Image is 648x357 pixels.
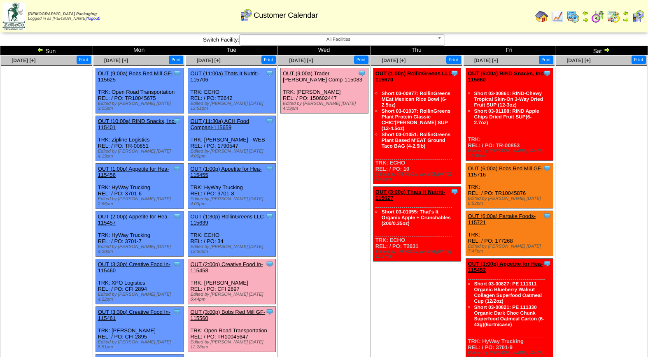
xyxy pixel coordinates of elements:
[188,116,276,161] div: TRK: [PERSON_NAME] - WEB REL: / PO: 1790547
[169,56,183,64] button: Print
[188,211,276,257] div: TRK: ECHO REL: / PO: 34
[283,70,362,83] a: OUT (9:00a) Trader [PERSON_NAME] Comp-115083
[535,10,548,23] img: home.gif
[98,213,169,226] a: OUT (2:00p) Appetite for Hea-115457
[188,68,276,114] div: TRK: ECHO REL: / PO: T2642
[375,70,454,83] a: OUT (1:00p) RollinGreens LLC-115670
[591,10,604,23] img: calendarblend.gif
[190,149,275,159] div: Edited by [PERSON_NAME] [DATE] 4:00pm
[474,58,498,63] a: [DATE] [+]
[468,261,543,273] a: OUT (1:00p) Appetite for Hea-115452
[188,307,276,352] div: TRK: Open Road Transportation REL: / PO: TR10045647
[582,10,589,16] img: arrowleft.gif
[354,56,368,64] button: Print
[173,260,181,268] img: Tooltip
[190,166,261,178] a: OUT (1:00p) Appetite for Hea-115455
[173,69,181,77] img: Tooltip
[93,46,185,55] td: Mon
[190,118,249,130] a: OUT (11:30a) ACH Food Compani-115659
[98,101,183,111] div: Edited by [PERSON_NAME] [DATE] 3:05pm
[466,211,553,256] div: TRK: REL: / PO: 177268
[373,187,461,262] div: TRK: ECHO REL: / PO: T2631
[98,70,173,83] a: OUT (9:00a) Bobs Red Mill GF-115625
[474,281,542,304] a: Short 03-00827: PE 111311 Organic Blueberry Walnut Collagen Superfood Oatmeal Cup (12/2oz)
[86,16,100,21] a: (logout)
[375,249,461,259] div: Edited by [PERSON_NAME] [DATE] 12:27pm
[466,68,553,161] div: TRK: REL: / PO: TR-00853
[543,164,551,172] img: Tooltip
[468,196,553,206] div: Edited by [PERSON_NAME] [DATE] 6:53pm
[555,46,648,55] td: Sat
[2,2,25,30] img: zoroco-logo-small.webp
[98,244,183,254] div: Edited by [PERSON_NAME] [DATE] 4:20pm
[98,340,183,350] div: Edited by [PERSON_NAME] [DATE] 5:51pm
[450,69,459,77] img: Tooltip
[607,10,620,23] img: calendarinout.gif
[375,172,461,182] div: Edited by [PERSON_NAME] [DATE] 7:43pm
[190,101,275,111] div: Edited by [PERSON_NAME] [DATE] 12:51pm
[283,101,368,111] div: Edited by [PERSON_NAME] [DATE] 4:19pm
[96,68,183,114] div: TRK: Open Road Transportation REL: / PO: TR10045675
[278,46,371,55] td: Wed
[190,244,275,254] div: Edited by [PERSON_NAME] [DATE] 12:56pm
[96,211,183,257] div: TRK: HyWay Trucking REL: / PO: 3701-7
[468,148,553,158] div: Edited by [PERSON_NAME] [DATE] 12:36pm
[543,260,551,268] img: Tooltip
[289,58,313,63] a: [DATE] [+]
[463,46,555,55] td: Fri
[98,292,183,302] div: Edited by [PERSON_NAME] [DATE] 4:22pm
[96,116,183,161] div: TRK: Zipline Logistics REL: / PO: TR-00851
[266,308,274,316] img: Tooltip
[468,213,536,225] a: OUT (6:00a) Partake Foods-115721
[190,292,275,302] div: Edited by [PERSON_NAME] [DATE] 6:44pm
[622,16,629,23] img: arrowright.gif
[188,259,276,304] div: TRK: [PERSON_NAME] REL: / PO: CFI 2897
[98,149,183,159] div: Edited by [PERSON_NAME] [DATE] 4:19pm
[450,188,459,196] img: Tooltip
[281,68,368,114] div: TRK: [PERSON_NAME] REL: / PO: 150602447
[98,166,169,178] a: OUT (1:00p) Appetite for Hea-115456
[254,11,318,20] span: Customer Calendar
[468,244,553,254] div: Edited by [PERSON_NAME] [DATE] 7:47pm
[190,309,265,321] a: OUT (3:00p) Bobs Red Mill GF-115560
[190,70,259,83] a: OUT (11:00a) Thats It Nutriti-115706
[446,56,461,64] button: Print
[96,259,183,304] div: TRK: XPO Logistics REL: / PO: CFI 2894
[188,164,276,209] div: TRK: HyWay Trucking REL: / PO: 3701-8
[266,260,274,268] img: Tooltip
[173,165,181,173] img: Tooltip
[474,304,545,327] a: Short 03-00821: PE 111330 Organic Dark Choc Chunk Superfood Oatmeal Carton (6-43g)(6crtn/case)
[382,90,450,108] a: Short 03-00977: RollinGreens MEat Mexican Rice Bowl (6-2.5oz)
[190,213,266,226] a: OUT (1:30p) RollinGreens LLC-115639
[239,9,252,22] img: calendarcustomer.gif
[266,69,274,77] img: Tooltip
[190,197,275,206] div: Edited by [PERSON_NAME] [DATE] 4:03pm
[382,58,406,63] a: [DATE] [+]
[466,163,553,209] div: TRK: REL: / PO: TR10045876
[566,10,580,23] img: calendarprod.gif
[375,189,445,201] a: OUT (3:00p) Thats It Nutriti-115627
[243,35,434,44] span: All Facilities
[77,56,91,64] button: Print
[266,212,274,220] img: Tooltip
[261,56,276,64] button: Print
[468,70,545,83] a: OUT (6:00a) RIND Snacks, Inc-115660
[173,117,181,125] img: Tooltip
[104,58,128,63] span: [DATE] [+]
[539,56,553,64] button: Print
[632,56,646,64] button: Print
[551,10,564,23] img: line_graph.gif
[190,261,263,274] a: OUT (2:00p) Creative Food In-115458
[98,197,183,206] div: Edited by [PERSON_NAME] [DATE] 2:56pm
[197,58,221,63] a: [DATE] [+]
[382,209,451,226] a: Short 03-01055: That's It Organic Apple + Crunchables (200/0.35oz)
[98,118,176,130] a: OUT (10:00a) RIND Snacks, Inc-115401
[474,90,543,108] a: Short 03-00861: RIND-Chewy Tropical Skin-On 3-Way Dried Fruit SUP (12-3oz)
[543,212,551,220] img: Tooltip
[543,69,551,77] img: Tooltip
[12,58,35,63] a: [DATE] [+]
[567,58,591,63] span: [DATE] [+]
[190,340,275,350] div: Edited by [PERSON_NAME] [DATE] 12:28pm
